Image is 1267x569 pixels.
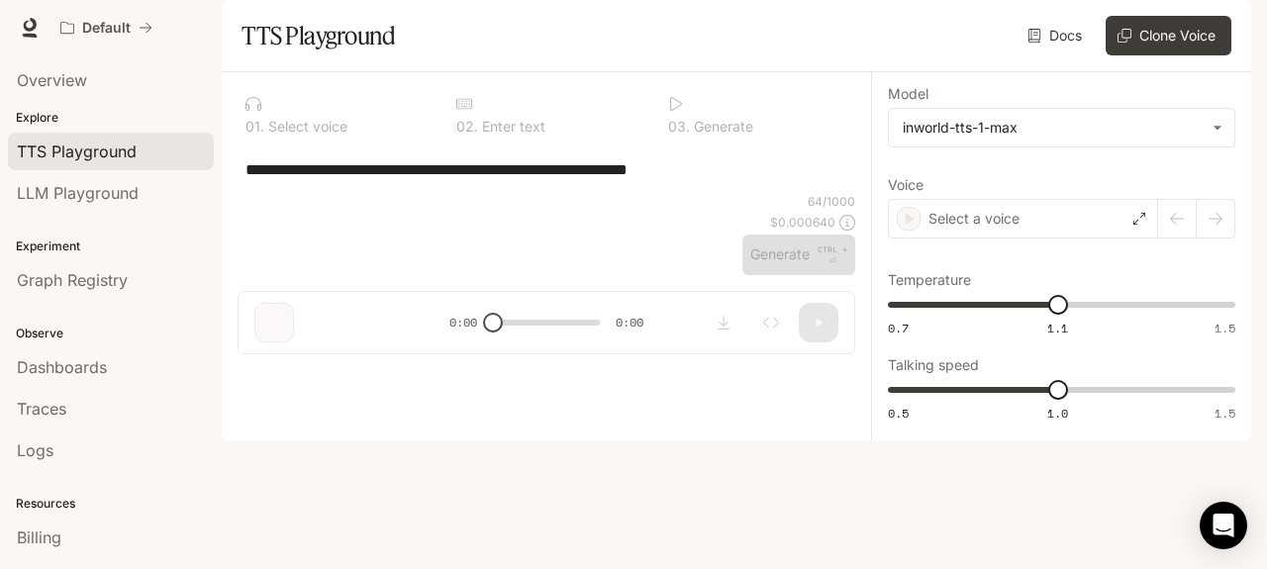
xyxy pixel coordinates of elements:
[1023,16,1090,55] a: Docs
[1047,405,1068,422] span: 1.0
[1215,320,1235,336] span: 1.5
[478,120,545,134] p: Enter text
[1215,405,1235,422] span: 1.5
[51,8,161,47] button: All workspaces
[888,87,928,101] p: Model
[690,120,753,134] p: Generate
[245,120,264,134] p: 0 1 .
[889,109,1234,146] div: inworld-tts-1-max
[888,178,924,192] p: Voice
[928,209,1020,229] p: Select a voice
[808,193,855,210] p: 64 / 1000
[668,120,690,134] p: 0 3 .
[903,118,1203,138] div: inworld-tts-1-max
[1200,502,1247,549] div: Open Intercom Messenger
[242,16,395,55] h1: TTS Playground
[888,320,909,336] span: 0.7
[264,120,347,134] p: Select voice
[770,214,835,231] p: $ 0.000640
[888,273,971,287] p: Temperature
[888,358,979,372] p: Talking speed
[1106,16,1231,55] button: Clone Voice
[888,405,909,422] span: 0.5
[82,20,131,37] p: Default
[456,120,478,134] p: 0 2 .
[1047,320,1068,336] span: 1.1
